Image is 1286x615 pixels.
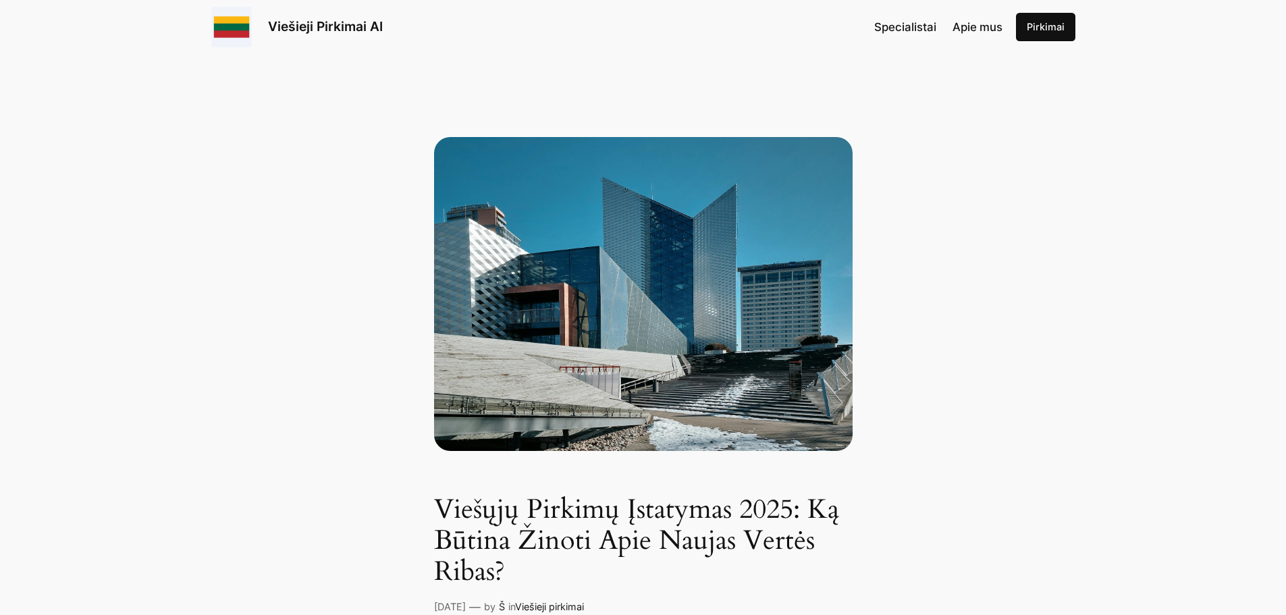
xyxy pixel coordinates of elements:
[484,599,495,614] p: by
[434,137,853,451] : view of a modern glass architecture in the sun
[268,18,383,34] a: Viešieji Pirkimai AI
[508,601,515,612] span: in
[874,20,936,34] span: Specialistai
[515,601,584,612] a: Viešieji pirkimai
[953,20,1002,34] span: Apie mus
[499,601,505,612] a: Š
[434,601,466,612] a: [DATE]
[953,18,1002,36] a: Apie mus
[211,7,252,47] img: Viešieji pirkimai logo
[1016,13,1075,41] a: Pirkimai
[874,18,1002,36] nav: Navigation
[434,494,853,587] h1: Viešųjų Pirkimų Įstatymas 2025: Ką Būtina Žinoti Apie Naujas Vertės Ribas?
[874,18,936,36] a: Specialistai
